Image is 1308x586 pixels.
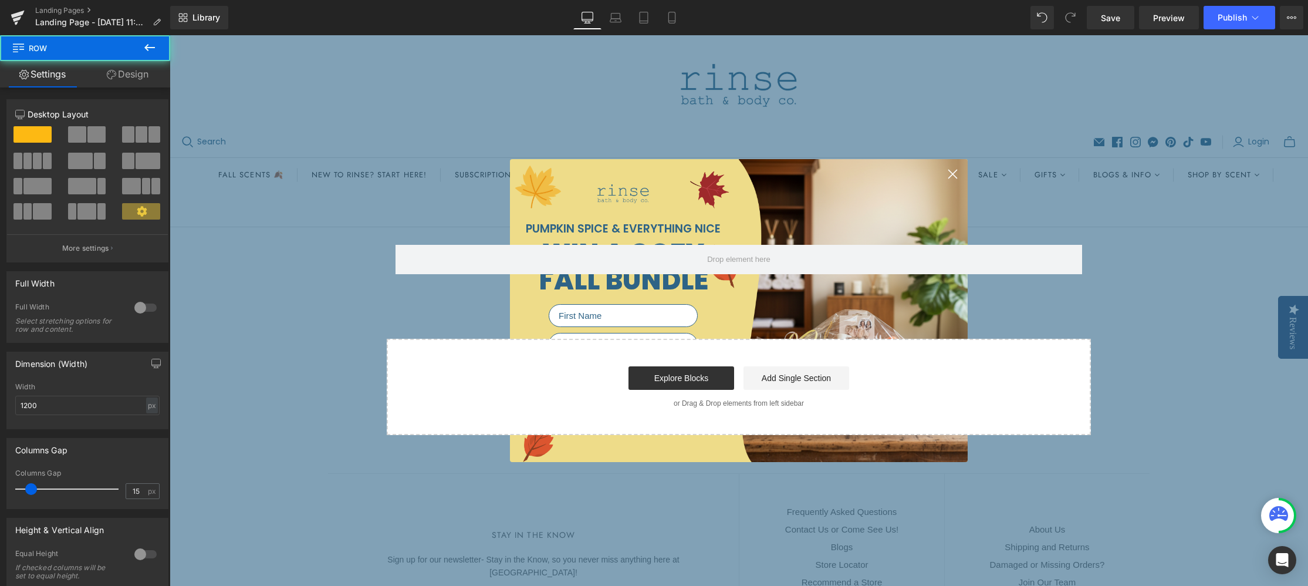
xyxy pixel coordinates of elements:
button: Publish [1204,6,1275,29]
a: Mobile [658,6,686,29]
p: or Drag & Drop elements from left sidebar [236,364,903,372]
p: More settings [62,243,109,254]
span: px [148,487,158,495]
div: Full Width [15,302,123,315]
a: Explore Blocks [459,331,565,355]
span: Save [1101,12,1120,24]
button: Redo [1059,6,1082,29]
span: PUMPKIN SPICE & EVERYTHING NICE [356,186,551,201]
a: New Library [170,6,228,29]
p: Desktop Layout [15,108,160,120]
span: Landing Page - [DATE] 11:37:48 [35,18,148,27]
button: More [1280,6,1303,29]
img: Rinse Logo [424,147,483,171]
button: More settings [7,234,168,262]
a: Desktop [573,6,601,29]
span: Library [192,12,220,23]
a: Design [85,61,170,87]
div: Columns Gap [15,469,160,477]
button: Close dialog [773,129,793,149]
div: Width [15,383,160,391]
a: Landing Pages [35,6,170,15]
a: Preview [1139,6,1199,29]
a: Add Single Section [574,331,680,355]
div: Dimension (Width) [15,352,87,369]
button: Undo [1030,6,1054,29]
div: Equal Height [15,549,123,561]
div: Columns Gap [15,439,67,455]
input: auto [15,396,160,415]
div: If checked columns will be set to equal height. [15,564,121,580]
div: Open Intercom Messenger [1268,546,1296,574]
span: Preview [1153,12,1185,24]
iframe: To enrich screen reader interactions, please activate Accessibility in Grammarly extension settings [170,35,1308,586]
span: Publish [1218,13,1247,22]
div: Full Width [15,272,55,288]
div: px [146,398,158,413]
div: Select stretching options for row and content. [15,317,121,334]
div: Height & Vertical Align [15,518,104,535]
img: 1985caff-28d4-4215-aa92-def8c230a276.png [569,124,798,427]
span: Row [12,35,129,61]
a: Tablet [630,6,658,29]
a: Laptop [601,6,630,29]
